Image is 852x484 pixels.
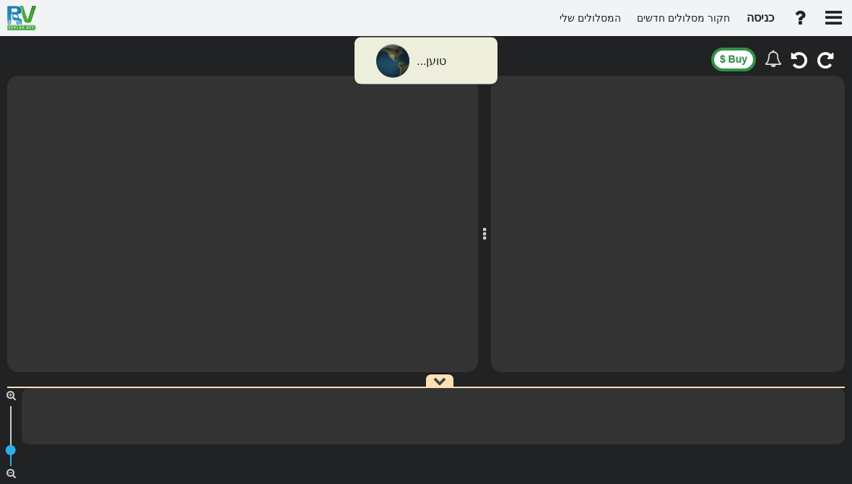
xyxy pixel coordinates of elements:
[7,6,36,30] img: RvPlanetLogo.png
[711,48,756,71] button: $ Buy
[720,53,747,65] span: $ Buy
[560,12,621,24] font: המסלולים שלי
[417,55,446,67] font: טוען...
[630,4,736,32] a: חקור מסלולים חדשים
[553,4,627,32] a: המסלולים שלי
[740,3,781,33] a: כניסה
[637,12,730,24] font: חקור מסלולים חדשים
[747,12,774,24] font: כניסה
